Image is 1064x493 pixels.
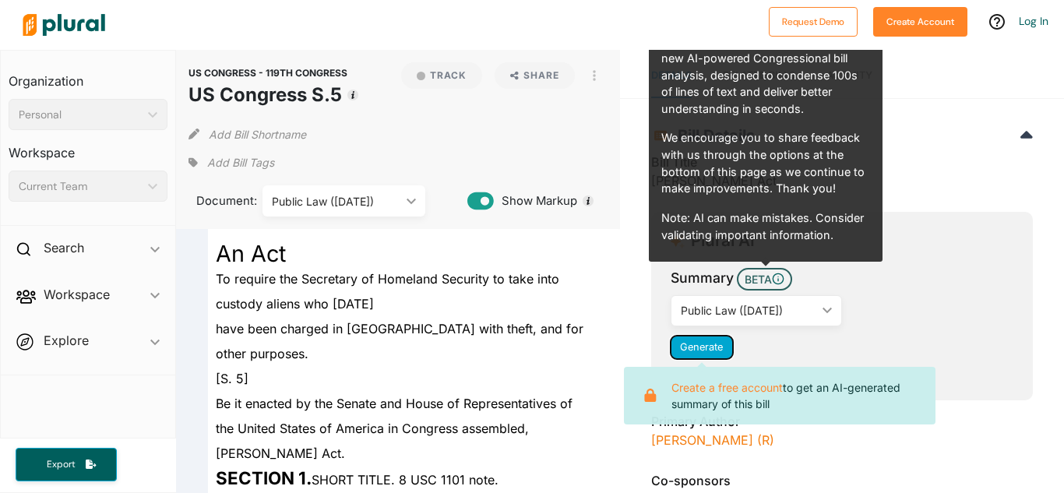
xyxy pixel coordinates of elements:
h1: US Congress S.5 [188,81,347,109]
span: US CONGRESS - 119TH CONGRESS [188,67,347,79]
p: We’re providing early access to our new AI-powered Congressional bill analysis, designed to conde... [661,33,870,117]
span: Add Bill Tags [207,155,274,171]
span: BETA [737,268,792,291]
button: Share [488,62,581,89]
a: Request Demo [769,12,858,29]
div: Add tags [188,151,274,174]
a: Log In [1019,14,1048,28]
button: Export [16,448,117,481]
span: An Act [216,240,286,267]
span: Show Markup [494,192,577,210]
h3: Co-sponsors [651,471,1033,490]
a: [PERSON_NAME] (R) [651,432,774,448]
span: [S. 5] [216,371,248,386]
span: Be it enacted by the Senate and House of Representatives of [216,396,573,411]
h3: Organization [9,58,167,93]
span: Export [36,458,86,471]
span: Generate [680,341,723,353]
div: Tooltip anchor [346,88,360,102]
h2: Search [44,239,84,256]
div: Public Law ([DATE]) [272,193,400,210]
p: Note: AI can make mistakes. Consider validating important information. [661,210,870,243]
button: Share [495,62,575,89]
div: Public Law ([DATE]) [681,302,816,319]
div: Tooltip anchor [581,194,595,208]
h3: Summary [671,268,734,288]
button: Add Bill Shortname [209,121,306,146]
span: SHORT TITLE. 8 USC 1101 note. [216,472,499,488]
h3: Workspace [9,130,167,164]
div: Current Team [19,178,142,195]
div: Personal [19,107,142,123]
span: Document: [188,192,243,210]
a: Create Account [873,12,967,29]
span: the United States of America in Congress assembled, [PERSON_NAME] Act. [216,421,529,461]
strong: SECTION 1. [216,467,312,488]
span: have been charged in [GEOGRAPHIC_DATA] with theft, and for other purposes. [216,321,583,361]
button: Request Demo [769,7,858,37]
button: Track [401,62,482,89]
button: Generate [671,336,733,359]
p: to get an AI-generated summary of this bill [671,379,923,412]
span: To require the Secretary of Homeland Security to take into custody aliens who [DATE] [216,271,559,312]
a: Create a free account [671,381,783,394]
button: Create Account [873,7,967,37]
